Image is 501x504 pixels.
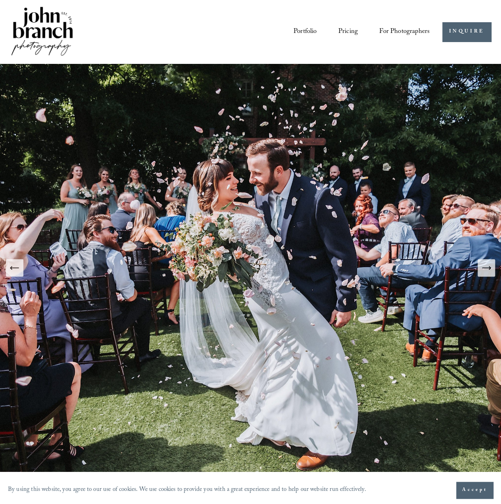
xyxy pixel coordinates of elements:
[6,259,23,277] button: Previous Slide
[8,484,366,496] p: By using this website, you agree to our use of cookies. We use cookies to provide you with a grea...
[442,22,491,42] a: INQUIRE
[478,259,495,277] button: Next Slide
[379,25,430,39] a: folder dropdown
[294,25,317,39] a: Portfolio
[456,482,493,498] button: Accept
[379,25,430,38] span: For Photographers
[338,25,358,39] a: Pricing
[462,486,487,494] span: Accept
[10,5,74,59] img: John Branch IV Photography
